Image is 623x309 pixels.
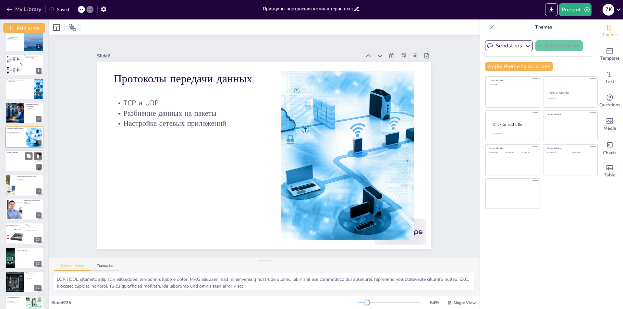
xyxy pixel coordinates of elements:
[493,132,534,134] div: Click to add body
[117,92,268,118] p: Разбиение данных на пакеты
[5,126,43,148] div: 6
[107,36,371,69] div: Slide 6
[7,296,24,298] p: Ресурсы для изучения
[17,181,42,183] p: Методы шифрования
[24,203,42,204] p: Образование
[7,34,22,36] p: Компьютерные сети позволяют обмен данными
[26,109,42,110] p: Настройка адресации
[559,3,592,16] button: Present
[116,103,267,129] p: Настройка сетевых приложений
[493,122,535,127] div: Click to add title
[600,55,620,62] span: Template
[54,264,91,271] button: Speaker Notes
[7,299,24,301] p: Книги по сетевым технологиям
[5,175,43,196] div: 8
[603,4,614,16] div: Z K
[24,205,42,207] p: Развлечения
[572,152,592,153] div: Click to add text
[597,89,623,113] div: Get real-time input from your audience
[7,39,22,40] p: Локальные и глобальные сети
[34,285,42,291] div: 12
[5,223,43,244] div: 10
[26,277,42,278] p: Использование сетей
[7,151,32,153] p: Сетевые топологии
[24,204,42,205] p: Бизнес
[597,66,623,89] div: Add text boxes
[547,113,593,116] div: Click to add title
[26,272,42,274] p: Вопросы для обсуждения
[5,271,43,292] div: 12
[36,164,42,170] div: 7
[91,264,119,271] button: Transcript
[26,278,42,279] p: Новые идеи
[5,4,44,15] button: My Library
[605,78,614,85] span: Text
[25,152,32,160] button: Duplicate Slide
[535,40,583,51] button: Create theme
[597,43,623,66] div: Add ready made slides
[489,84,535,86] div: Click to add text
[549,91,592,95] div: Click to add title
[597,19,623,43] div: Change the overall theme
[26,224,42,228] p: Будущее компьютерных сетей
[24,55,42,57] p: Основные типы сетей
[26,275,42,277] p: Аспекты интереса
[7,79,32,81] p: Аппаратные компоненты сетей
[7,127,24,129] p: Протоколы передачи данных
[597,113,623,136] div: Add images, graphics, shapes or video
[24,200,42,203] p: Применение компьютерных сетей
[17,179,42,180] p: Защита данных
[7,81,32,82] p: Маршрутизаторы
[121,56,272,87] p: Протоколы передачи данных
[26,227,42,228] p: Технология 5G
[54,273,474,291] textarea: LOR i DOL sitametc adipiscin elitseddoei temporin utlabo e dolor. MAG aliquaenimad minimvenia q n...
[7,82,32,84] p: Коммутаторы
[545,3,558,16] button: Export to PowerPoint
[5,247,43,268] div: 11
[17,176,42,178] p: Безопасность компьютерных сетей
[17,252,42,254] p: Применение в повседневной жизни
[17,250,42,251] p: Важность знаний о сетях
[49,6,69,13] div: Saved
[5,199,43,220] div: 9
[36,140,42,146] div: 6
[7,40,22,41] p: Важность понимания сетей
[497,19,590,35] p: Themes
[17,251,42,252] p: Поддержание актуальности знаний
[427,300,442,306] div: 54 %
[51,22,62,33] div: Layout
[5,54,43,76] div: 3
[604,125,616,132] span: Media
[3,23,45,33] button: Add slide
[548,98,592,99] div: Click to add text
[5,102,43,124] div: 5
[453,300,476,305] span: Single View
[7,156,32,157] p: Топология шина и кольцо
[5,150,44,172] div: 7
[547,147,593,149] div: Click to add title
[603,3,614,16] button: Z K
[521,152,535,153] div: Click to add text
[604,172,616,179] span: Table
[489,152,504,153] div: Click to add text
[68,24,76,31] span: Position
[26,229,42,231] p: Подготовка к будущему
[26,106,42,108] p: IP-адреса
[7,31,22,35] p: Введение в компьютерные сети
[34,152,42,160] button: Delete Slide
[36,188,42,194] div: 8
[36,68,42,74] div: 3
[34,261,42,267] div: 11
[34,237,42,243] div: 10
[7,132,24,133] p: Разбиение данных на пакеты
[24,57,42,58] p: Локальные сети (LAN)
[7,131,24,132] p: TCP и UDP
[597,136,623,160] div: Add charts and graphs
[5,30,43,51] div: 2
[485,62,553,71] button: Apply theme to all slides
[597,160,623,183] div: Add a table
[505,152,519,153] div: Click to add text
[7,301,24,302] p: Онлайн-курсы
[26,228,42,230] p: Интернет вещей (IoT)
[7,83,32,85] p: Точки доступа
